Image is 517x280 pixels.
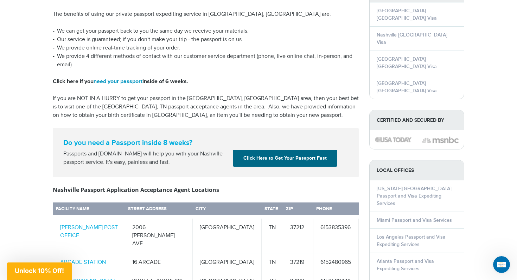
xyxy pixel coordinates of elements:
[370,160,464,180] strong: LOCAL OFFICES
[377,8,437,21] a: [GEOGRAPHIC_DATA] [GEOGRAPHIC_DATA] Visa
[53,94,359,120] p: If you are NOT IN A HURRY to get your passport in the [GEOGRAPHIC_DATA], [GEOGRAPHIC_DATA] area, ...
[53,202,125,217] th: Facility Name
[493,256,510,273] iframe: Intercom live chat
[377,80,437,94] a: [GEOGRAPHIC_DATA] [GEOGRAPHIC_DATA] Visa
[377,217,452,223] a: Miami Passport and Visa Services
[313,217,359,253] td: 6153835396
[63,139,348,147] strong: Do you need a Passport inside 8 weeks?
[262,217,283,253] td: TN
[262,202,283,217] th: State
[53,44,359,52] li: We provide online real-time tracking of your order.
[60,150,230,167] div: Passports and [DOMAIN_NAME] will help you with your Nashville passport service. It's easy, painle...
[53,78,188,85] strong: Click here if you inside of 6 weeks.
[422,136,459,144] img: image description
[193,253,262,272] td: [GEOGRAPHIC_DATA]
[53,35,359,44] li: Our service is guaranteed; if you don't make your trip - the passport is on us.
[313,253,359,272] td: 6152480965
[60,259,106,266] a: ARCADE STATION
[377,56,437,69] a: [GEOGRAPHIC_DATA] [GEOGRAPHIC_DATA] Visa
[377,234,446,247] a: Los Angeles Passport and Visa Expediting Services
[53,27,359,35] li: We can get your passport back to you the same day we receive your materials.
[53,186,359,194] h3: Nashville Passport Application Acceptance Agent Locations
[375,137,411,142] img: image description
[125,217,193,253] td: 2006 [PERSON_NAME] AVE.
[193,202,262,217] th: City
[60,224,118,239] a: [PERSON_NAME] POST OFFICE
[233,150,337,167] a: Click Here to Get Your Passport Fast
[193,217,262,253] td: [GEOGRAPHIC_DATA]
[7,262,72,280] div: Unlock 10% Off!
[377,186,452,206] a: [US_STATE][GEOGRAPHIC_DATA] Passport and Visa Expediting Services
[313,202,359,217] th: Phone
[370,110,464,130] strong: Certified and Secured by
[377,32,447,45] a: Nashville [GEOGRAPHIC_DATA] Visa
[125,253,193,272] td: 16 ARCADE
[283,217,313,253] td: 37212
[94,78,142,85] a: need your passport
[53,10,359,19] p: The benefits of using our private passport expediting service in [GEOGRAPHIC_DATA], [GEOGRAPHIC_D...
[262,253,283,272] td: TN
[125,202,193,217] th: Street Address
[53,52,359,69] li: We provide 4 different methods of contact with our customer service department (phone, live onlin...
[377,258,434,272] a: Atlanta Passport and Visa Expediting Services
[15,267,64,274] span: Unlock 10% Off!
[283,202,313,217] th: Zip
[283,253,313,272] td: 37219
